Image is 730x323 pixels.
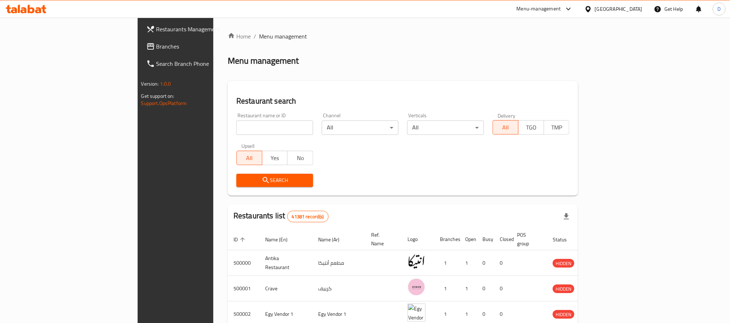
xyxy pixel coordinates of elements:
[498,113,516,118] label: Delivery
[241,144,255,149] label: Upsell
[141,55,259,72] a: Search Branch Phone
[265,235,297,244] span: Name (En)
[553,259,574,268] div: HIDDEN
[518,120,544,135] button: TGO
[141,99,187,108] a: Support.OpsPlatform
[141,21,259,38] a: Restaurants Management
[141,38,259,55] a: Branches
[553,310,574,319] div: HIDDEN
[477,276,494,301] td: 0
[434,276,459,301] td: 1
[236,96,569,106] h2: Restaurant search
[494,228,511,250] th: Closed
[259,276,312,301] td: Crave
[553,259,574,268] span: HIDDEN
[233,235,247,244] span: ID
[477,250,494,276] td: 0
[265,153,285,163] span: Yes
[517,231,538,248] span: POS group
[544,120,570,135] button: TMP
[521,122,541,133] span: TGO
[547,122,567,133] span: TMP
[402,228,434,250] th: Logo
[290,153,310,163] span: No
[494,250,511,276] td: 0
[287,151,313,165] button: No
[459,276,477,301] td: 1
[434,228,459,250] th: Branches
[493,120,518,135] button: All
[262,151,288,165] button: Yes
[595,5,642,13] div: [GEOGRAPHIC_DATA]
[312,250,365,276] td: مطعم أنتيكا
[553,285,574,293] span: HIDDEN
[496,122,516,133] span: All
[494,276,511,301] td: 0
[233,210,329,222] h2: Restaurants list
[558,208,575,225] div: Export file
[287,211,329,222] div: Total records count
[228,55,299,67] h2: Menu management
[240,153,259,163] span: All
[553,235,576,244] span: Status
[228,32,578,41] nav: breadcrumb
[553,310,574,319] span: HIDDEN
[517,5,561,13] div: Menu-management
[434,250,459,276] td: 1
[312,276,365,301] td: كرييف
[259,250,312,276] td: Antika Restaurant
[717,5,721,13] span: D
[407,120,484,135] div: All
[318,235,349,244] span: Name (Ar)
[408,278,426,296] img: Crave
[156,25,254,33] span: Restaurants Management
[156,42,254,51] span: Branches
[236,120,313,135] input: Search for restaurant name or ID..
[408,253,426,270] img: Antika Restaurant
[477,228,494,250] th: Busy
[371,231,393,248] span: Ref. Name
[459,228,477,250] th: Open
[236,151,262,165] button: All
[408,304,426,322] img: Egy Vendor 1
[141,91,174,101] span: Get support on:
[259,32,307,41] span: Menu management
[242,176,307,185] span: Search
[322,120,399,135] div: All
[459,250,477,276] td: 1
[236,174,313,187] button: Search
[141,79,159,88] span: Version:
[288,213,328,220] span: 41381 record(s)
[156,59,254,68] span: Search Branch Phone
[160,79,171,88] span: 1.0.0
